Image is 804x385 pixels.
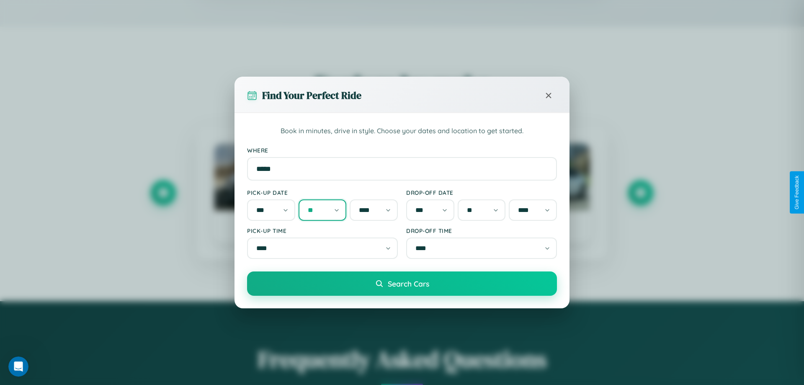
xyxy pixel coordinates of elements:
label: Drop-off Date [406,189,557,196]
p: Book in minutes, drive in style. Choose your dates and location to get started. [247,126,557,137]
span: Search Cars [388,279,429,288]
label: Pick-up Time [247,227,398,234]
label: Where [247,147,557,154]
button: Search Cars [247,271,557,296]
label: Pick-up Date [247,189,398,196]
label: Drop-off Time [406,227,557,234]
h3: Find Your Perfect Ride [262,88,361,102]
